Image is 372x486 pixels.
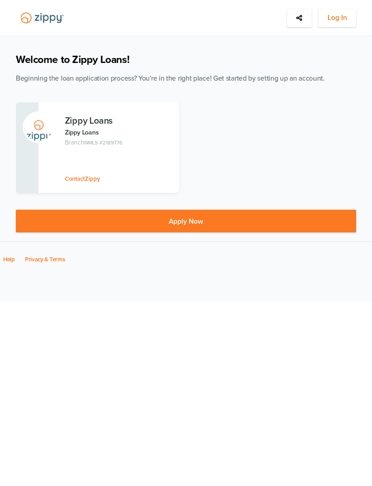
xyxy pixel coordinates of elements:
span: Log In [328,12,347,24]
button: Apply Now [16,210,356,232]
a: Help [3,256,15,263]
img: Lender Logo [16,9,69,27]
h3: Zippy Loans [65,116,176,126]
a: Privacy & Terms [25,256,65,263]
span: NMLS #2189776 [84,140,122,146]
span: Branch [65,139,85,146]
h1: Welcome to Zippy Loans! [16,53,356,66]
button: ContactZippy [65,174,100,184]
p: Zippy Loans [65,127,176,138]
span: Beginning the loan application process? You're in the right place! Get started by setting up an a... [16,74,325,82]
button: Log In [318,9,356,27]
